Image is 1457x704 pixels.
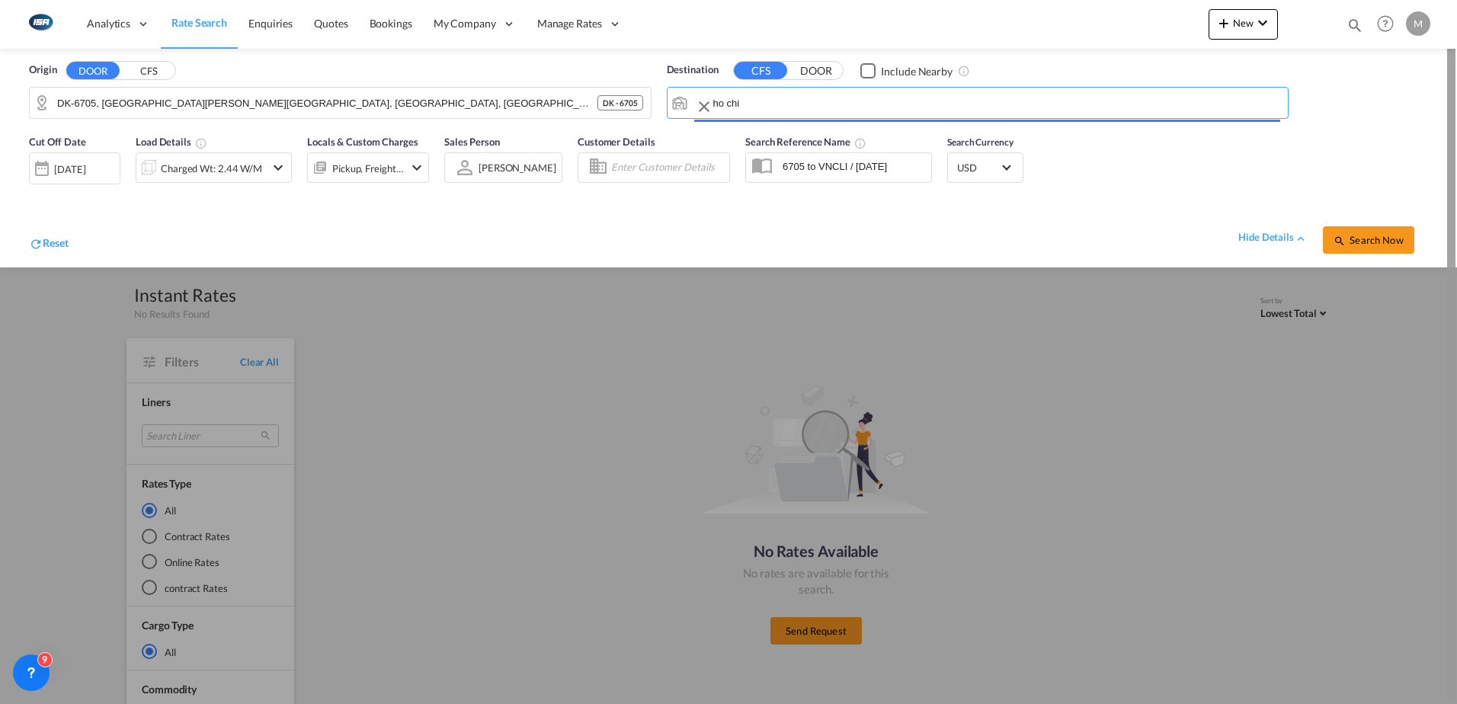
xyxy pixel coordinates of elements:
span: Search Currency [947,136,1013,148]
input: Search by Door [57,91,597,114]
span: Origin [29,62,56,78]
md-datepicker: Select [29,182,40,203]
div: [DATE] [54,162,85,176]
md-icon: icon-magnify [1347,17,1363,34]
span: Destination [667,62,719,78]
span: Bookings [370,17,412,30]
md-icon: icon-chevron-up [1294,232,1308,245]
md-icon: icon-chevron-down [269,158,287,177]
button: Clear Input [695,91,713,122]
span: Cut Off Date [29,136,86,148]
div: M [1406,11,1430,36]
span: Analytics [87,16,130,31]
md-input-container: Ho Chi Minh City, VNSGN [668,88,1289,118]
md-icon: icon-refresh [29,237,43,251]
span: DK - 6705 [603,98,637,108]
md-icon: Chargeable Weight [195,137,207,149]
button: DOOR [66,62,120,79]
img: 1aa151c0c08011ec8d6f413816f9a227.png [23,7,57,41]
div: Help [1372,11,1406,38]
md-icon: icon-plus 400-fg [1215,14,1233,32]
input: Search Reference Name [775,155,931,178]
div: [PERSON_NAME] [479,162,556,174]
span: New [1215,17,1272,29]
md-icon: icon-chevron-down [408,158,426,177]
input: Search by Port [713,91,1281,114]
md-checkbox: Checkbox No Ink [860,62,953,78]
button: icon-plus 400-fgNewicon-chevron-down [1209,9,1278,40]
md-icon: icon-chevron-down [1254,14,1272,32]
span: Rate Search [171,16,227,29]
md-icon: icon-magnify [1334,235,1346,247]
div: Pickup Freight Origin Origin Customicon-chevron-down [307,152,429,183]
span: Quotes [314,17,347,30]
div: Include Nearby [881,64,953,79]
span: Help [1372,11,1398,37]
span: Load Details [136,136,207,148]
span: My Company [434,16,496,31]
md-icon: Your search will be saved by the below given name [854,137,866,149]
md-select: Sales Person: Martin Kring [477,156,558,178]
span: Search Reference Name [745,136,866,148]
input: Enter Customer Details [611,156,725,179]
div: Charged Wt: 2.44 W/Micon-chevron-down [136,152,292,183]
md-icon: Unchecked: Ignores neighbouring ports when fetching rates.Checked : Includes neighbouring ports w... [958,65,970,77]
div: hide detailsicon-chevron-up [1238,230,1308,245]
span: USD [957,161,1000,174]
span: Locals & Custom Charges [307,136,418,148]
span: icon-magnifySearch Now [1334,234,1403,246]
div: Pickup Freight Origin Origin Custom [332,158,404,179]
span: Sales Person [444,136,500,148]
div: icon-magnify [1347,17,1363,40]
span: Reset [43,236,69,249]
md-select: Select Currency: $ USDUnited States Dollar [956,156,1015,178]
span: Enquiries [248,17,293,30]
button: icon-magnifySearch Now [1323,226,1414,254]
div: icon-refreshReset [29,235,69,254]
md-input-container: DK-6705, Andrup, Bryndum, Esbjerg oe, Jerne, Kvaglund, Skads, Vester Nebel [30,88,651,118]
span: Manage Rates [537,16,602,31]
button: CFS [122,62,175,80]
span: Customer Details [578,136,655,148]
div: [DATE] [29,152,120,184]
button: DOOR [789,62,843,80]
div: Charged Wt: 2.44 W/M [161,158,262,179]
button: CFS [734,62,787,79]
